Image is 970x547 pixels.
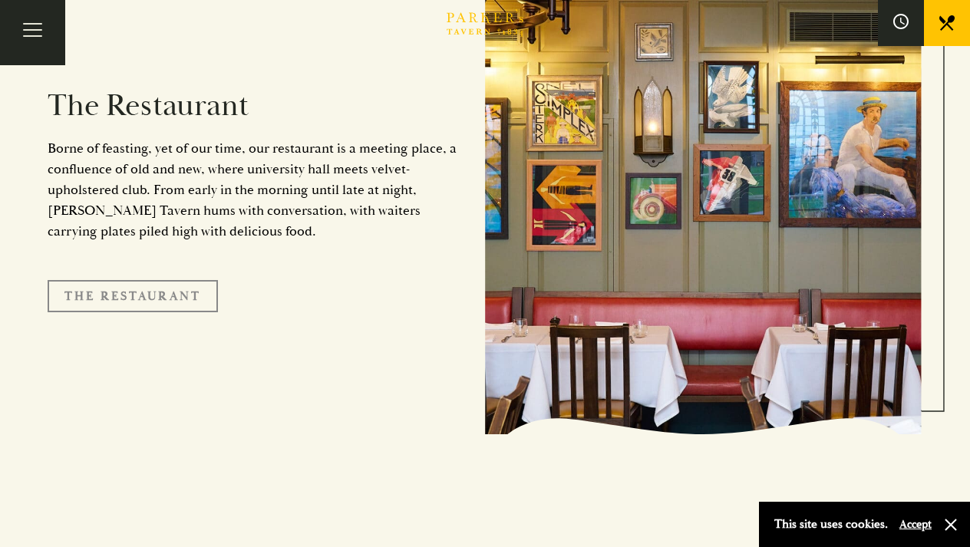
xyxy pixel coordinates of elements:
h2: The Restaurant [48,87,462,124]
p: Borne of feasting, yet of our time, our restaurant is a meeting place, a confluence of old and ne... [48,138,462,242]
p: This site uses cookies. [774,513,888,535]
a: The Restaurant [48,280,218,312]
button: Accept [899,517,932,532]
button: Close and accept [943,517,958,532]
